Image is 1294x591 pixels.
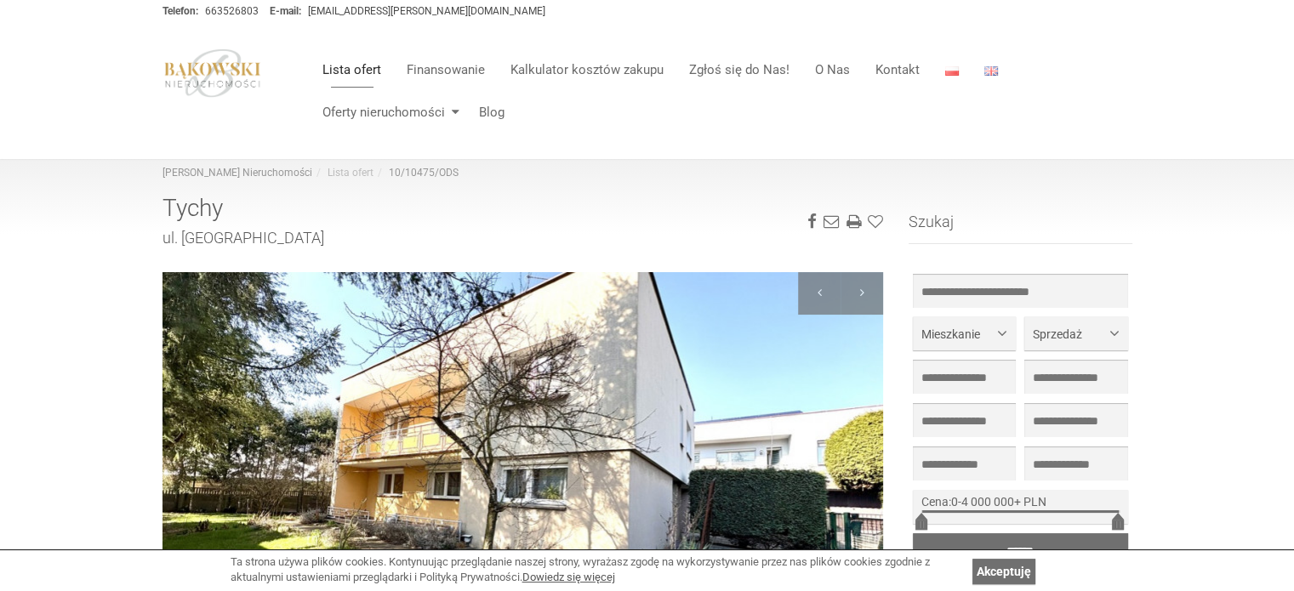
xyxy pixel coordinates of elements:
div: - [913,490,1128,524]
li: Lista ofert [312,166,373,180]
a: Zgłoś się do Nas! [676,53,802,87]
span: 0 [951,495,958,509]
div: Ta strona używa plików cookies. Kontynuując przeglądanie naszej strony, wyrażasz zgodę na wykorzy... [231,554,964,586]
span: Cena: [921,495,951,509]
h3: Szukaj [909,213,1132,244]
button: Sprzedaż [1024,316,1127,350]
span: 4 000 000+ PLN [961,495,1046,509]
a: Kalkulator kosztów zakupu [498,53,676,87]
strong: E-mail: [270,5,301,17]
h2: ul. [GEOGRAPHIC_DATA] [162,230,884,247]
a: [EMAIL_ADDRESS][PERSON_NAME][DOMAIN_NAME] [308,5,545,17]
button: Mieszkanie [913,316,1016,350]
a: Akceptuję [972,559,1035,584]
a: Finansowanie [394,53,498,87]
a: 10/10475/ODS [389,167,459,179]
a: Oferty nieruchomości [310,95,466,129]
h1: Tychy [162,196,884,222]
img: English [984,66,998,76]
a: Blog [466,95,504,129]
a: Kontakt [863,53,932,87]
strong: Telefon: [162,5,198,17]
a: 663526803 [205,5,259,17]
a: Lista ofert [310,53,394,87]
img: Polski [945,66,959,76]
img: logo [162,48,263,98]
span: Mieszkanie [921,326,995,343]
a: O Nas [802,53,863,87]
span: Sprzedaż [1033,326,1106,343]
a: Dowiedz się więcej [522,571,615,583]
a: [PERSON_NAME] Nieruchomości [162,167,312,179]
